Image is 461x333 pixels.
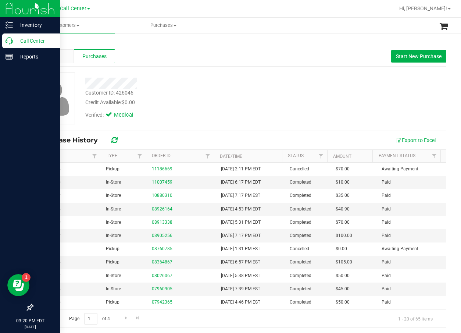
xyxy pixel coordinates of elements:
[152,206,172,212] a: 08926164
[221,179,261,186] span: [DATE] 6:17 PM EDT
[13,21,57,29] p: Inventory
[382,286,391,293] span: Paid
[336,219,350,226] span: $70.00
[336,179,350,186] span: $10.00
[290,192,311,199] span: Completed
[382,192,391,199] span: Paid
[221,272,260,279] span: [DATE] 5:38 PM EST
[336,272,350,279] span: $50.00
[221,206,261,213] span: [DATE] 4:53 PM EDT
[221,192,260,199] span: [DATE] 7:17 PM EST
[290,259,311,266] span: Completed
[290,232,311,239] span: Completed
[152,246,172,251] a: 08760785
[221,259,260,266] span: [DATE] 6:57 PM EST
[18,22,115,29] span: Customers
[288,153,304,158] a: Status
[221,299,260,306] span: [DATE] 4:46 PM EST
[18,18,115,33] a: Customers
[60,6,86,12] span: Call Center
[290,206,311,213] span: Completed
[106,179,121,186] span: In-Store
[202,150,214,162] a: Filter
[106,259,119,266] span: Pickup
[152,193,172,198] a: 10880310
[106,219,121,226] span: In-Store
[290,286,311,293] span: Completed
[3,324,57,330] p: [DATE]
[85,99,287,106] div: Credit Available:
[106,245,119,252] span: Pickup
[391,134,440,146] button: Export to Excel
[114,111,143,119] span: Medical
[382,299,391,306] span: Paid
[290,179,311,186] span: Completed
[290,299,311,306] span: Completed
[396,53,442,59] span: Start New Purchase
[85,89,133,97] div: Customer ID: 426046
[382,232,391,239] span: Paid
[290,272,311,279] span: Completed
[221,219,261,226] span: [DATE] 5:31 PM EDT
[106,232,121,239] span: In-Store
[399,6,447,11] span: Hi, [PERSON_NAME]!
[106,166,119,173] span: Pickup
[221,166,261,173] span: [DATE] 2:11 PM EDT
[106,272,121,279] span: In-Store
[336,232,352,239] span: $100.00
[22,273,31,282] iframe: Resource center unread badge
[336,192,350,199] span: $35.00
[134,150,146,162] a: Filter
[82,53,107,60] span: Purchases
[152,166,172,171] a: 11186669
[106,286,121,293] span: In-Store
[315,150,327,162] a: Filter
[382,166,418,173] span: Awaiting Payment
[6,21,13,29] inline-svg: Inventory
[221,286,260,293] span: [DATE] 7:39 PM EST
[7,274,29,296] iframe: Resource center
[132,313,143,323] a: Go to the last page
[84,313,97,325] input: 1
[152,153,171,158] a: Order ID
[382,259,391,266] span: Paid
[382,272,391,279] span: Paid
[107,153,117,158] a: Type
[336,259,352,266] span: $105.00
[221,245,260,252] span: [DATE] 1:31 PM EST
[6,53,13,60] inline-svg: Reports
[290,219,311,226] span: Completed
[89,150,101,162] a: Filter
[106,299,119,306] span: Pickup
[3,318,57,324] p: 03:20 PM EDT
[115,22,211,29] span: Purchases
[63,313,116,325] span: Page of 4
[106,206,121,213] span: In-Store
[106,192,121,199] span: In-Store
[152,233,172,238] a: 08905256
[13,36,57,45] p: Call Center
[336,286,350,293] span: $45.00
[38,136,105,144] span: Purchase History
[336,245,347,252] span: $0.00
[382,245,418,252] span: Awaiting Payment
[336,166,350,173] span: $70.00
[290,166,309,173] span: Cancelled
[121,313,131,323] a: Go to the next page
[392,313,439,324] span: 1 - 20 of 65 items
[152,259,172,265] a: 08364867
[336,299,350,306] span: $50.00
[333,154,351,159] a: Amount
[428,150,440,162] a: Filter
[336,206,350,213] span: $40.90
[382,179,391,186] span: Paid
[391,50,446,63] button: Start New Purchase
[122,99,135,105] span: $0.00
[6,37,13,45] inline-svg: Call Center
[115,18,212,33] a: Purchases
[152,300,172,305] a: 07942365
[152,180,172,185] a: 11007459
[13,52,57,61] p: Reports
[220,154,242,159] a: Date/Time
